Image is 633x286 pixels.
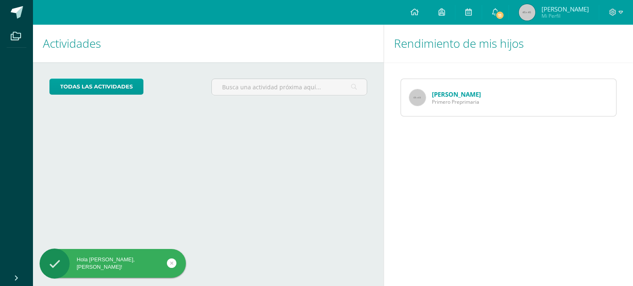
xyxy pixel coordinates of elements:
[432,98,481,105] span: Primero Preprimaria
[394,25,623,62] h1: Rendimiento de mis hijos
[542,12,589,19] span: Mi Perfil
[409,89,426,106] img: 65x65
[49,79,143,95] a: todas las Actividades
[43,25,374,62] h1: Actividades
[432,90,481,98] a: [PERSON_NAME]
[519,4,535,21] img: 45x45
[542,5,589,13] span: [PERSON_NAME]
[212,79,366,95] input: Busca una actividad próxima aquí...
[495,11,504,20] span: 11
[40,256,186,271] div: Hola [PERSON_NAME], [PERSON_NAME]!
